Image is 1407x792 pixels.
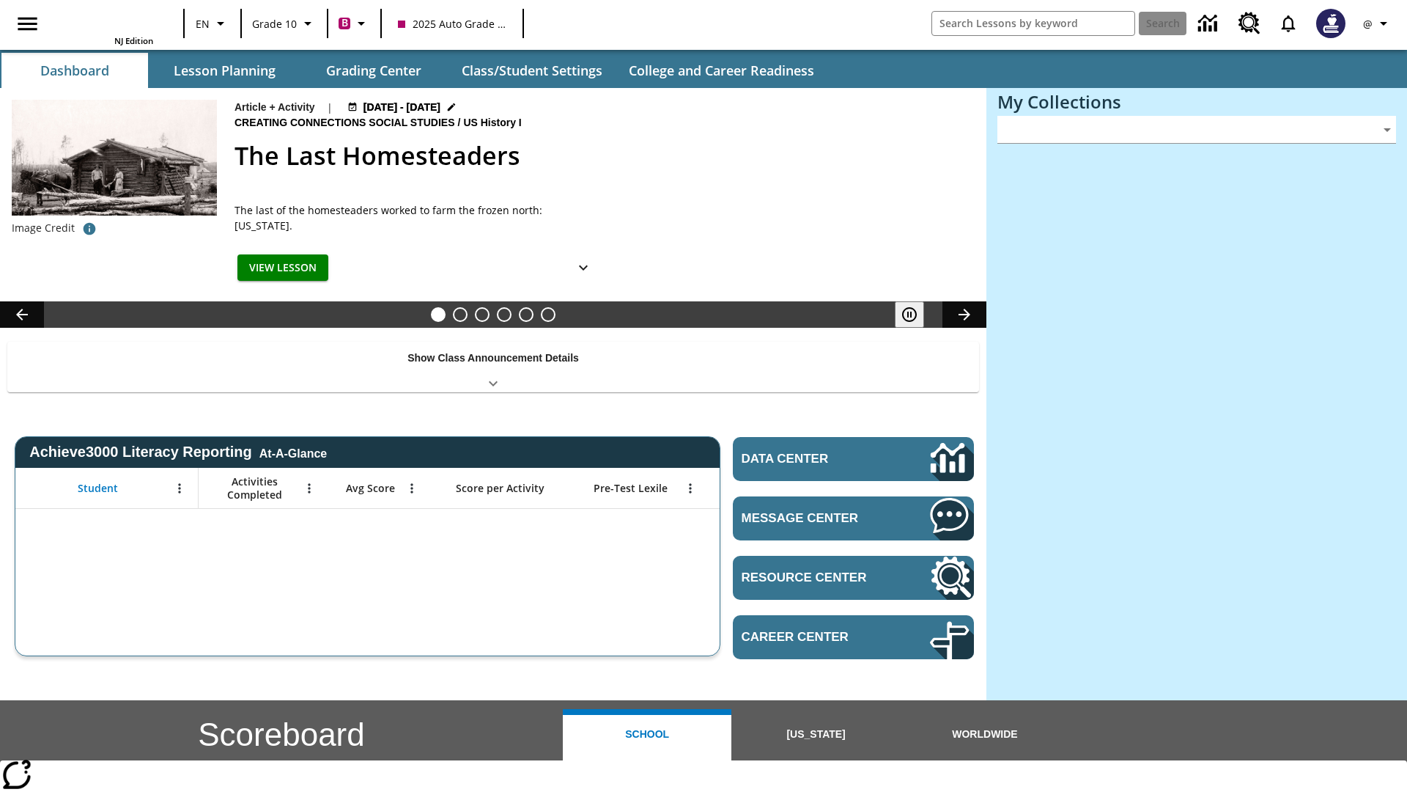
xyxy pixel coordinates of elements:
button: Grade: Grade 10, Select a grade [246,10,322,37]
span: | [327,100,333,115]
button: College and Career Readiness [617,53,826,88]
button: Aug 24 - Aug 24 Choose Dates [344,100,460,115]
a: Notifications [1269,4,1307,43]
span: Avg Score [346,482,395,495]
button: Slide 6 Career Lesson [541,307,555,322]
button: Lesson Planning [151,53,298,88]
span: US History I [463,115,524,131]
button: Open Menu [679,477,701,499]
span: Score per Activity [456,482,544,495]
span: B [341,14,348,32]
button: Grading Center [300,53,447,88]
button: Open Menu [169,477,191,499]
span: 2025 Auto Grade 10 [398,16,506,32]
span: The last of the homesteaders worked to farm the frozen north: Alaska. [234,202,601,233]
button: Worldwide [901,709,1069,760]
button: Pause [895,301,924,328]
button: Image credit: Frank and Frances Carpenter collection/Library of Congress [75,216,104,242]
h3: My Collections [997,92,1396,112]
button: Lesson carousel, Next [942,301,986,328]
a: Data Center [1189,4,1230,44]
span: Pre-Test Lexile [594,482,668,495]
span: Activities Completed [206,475,303,502]
button: Profile/Settings [1354,10,1401,37]
span: Creating Connections Social Studies [234,115,458,131]
div: Pause [895,301,939,328]
span: Resource Center [742,571,886,585]
button: Open Menu [401,477,423,499]
button: [US_STATE] [731,709,900,760]
h2: The Last Homesteaders [234,137,969,175]
button: School [563,709,731,760]
button: Boost Class color is violet red. Change class color [333,10,376,37]
p: Show Class Announcement Details [407,351,579,366]
button: Dashboard [1,53,148,88]
button: Class/Student Settings [450,53,614,88]
p: Article + Activity [234,100,315,115]
div: Home [58,4,153,46]
span: EN [196,16,210,32]
span: Message Center [742,511,886,526]
span: [DATE] - [DATE] [363,100,440,115]
button: Show Details [569,254,598,282]
a: Message Center [733,496,974,540]
button: Slide 2 Remembering Justice O'Connor [453,307,468,322]
input: search field [932,12,1134,35]
button: Open side menu [6,2,49,45]
button: Select a new avatar [1307,4,1354,43]
span: Grade 10 [252,16,297,32]
span: Data Center [742,452,880,466]
img: Black and white photo from the early 20th century of a couple in front of a log cabin with a hors... [12,100,217,216]
span: @ [1363,16,1373,32]
span: Student [78,482,118,495]
a: Data Center [733,437,974,481]
button: Open Menu [298,477,320,499]
a: Home [58,6,153,35]
span: Career Center [742,630,886,645]
div: At-A-Glance [259,444,327,461]
p: Image Credit [12,221,75,235]
a: Resource Center, Will open in new tab [733,556,974,600]
span: NJ Edition [114,35,153,46]
a: Resource Center, Will open in new tab [1230,4,1269,43]
img: Avatar [1316,9,1345,38]
button: Slide 5 Pre-release lesson [519,307,533,322]
span: / [458,117,461,128]
button: Slide 4 Defining Our Government's Purpose [497,307,512,322]
button: Language: EN, Select a language [189,10,236,37]
div: Show Class Announcement Details [7,342,979,392]
span: Achieve3000 Literacy Reporting [29,444,327,461]
button: View Lesson [237,254,328,282]
button: Slide 1 The Last Homesteaders [431,307,446,322]
a: Career Center [733,615,974,659]
button: Slide 3 Climbing Mount Tai [475,307,490,322]
div: The last of the homesteaders worked to farm the frozen north: [US_STATE]. [234,202,601,233]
